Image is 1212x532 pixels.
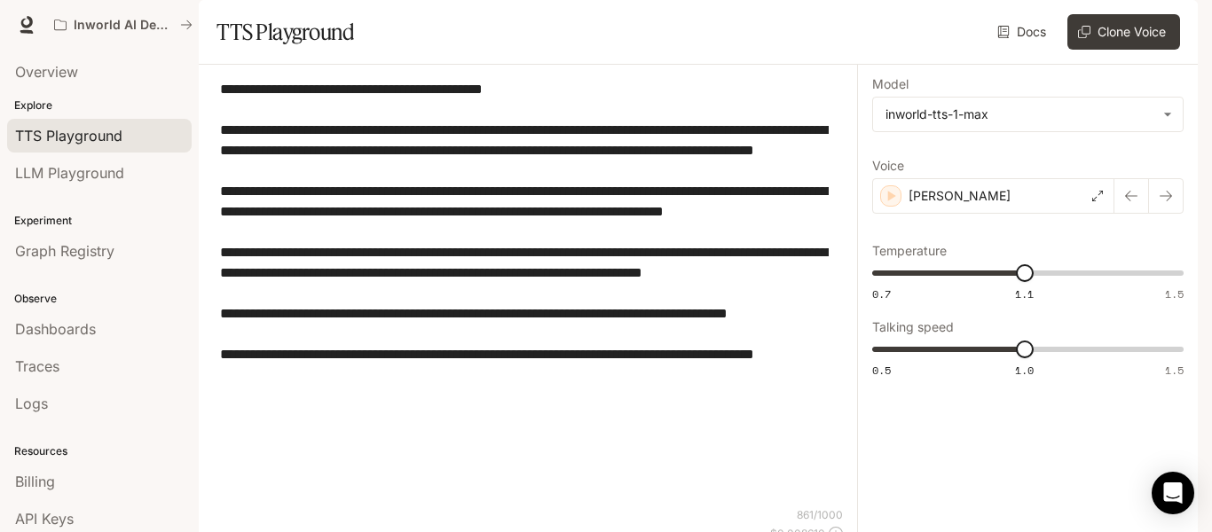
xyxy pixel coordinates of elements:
button: Clone Voice [1067,14,1180,50]
span: 1.5 [1165,363,1184,378]
p: Talking speed [872,321,954,333]
p: [PERSON_NAME] [909,187,1011,205]
p: Inworld AI Demos [74,18,173,33]
p: Model [872,78,909,90]
span: 0.5 [872,363,891,378]
div: inworld-tts-1-max [885,106,1154,123]
p: Voice [872,160,904,172]
div: inworld-tts-1-max [873,98,1183,131]
div: Open Intercom Messenger [1152,472,1194,514]
a: Docs [994,14,1053,50]
span: 1.5 [1165,286,1184,301]
span: 1.0 [1015,363,1034,378]
button: All workspaces [46,7,201,43]
h1: TTS Playground [216,14,354,50]
span: 1.1 [1015,286,1034,301]
p: Temperature [872,245,947,257]
p: 861 / 1000 [797,507,843,522]
span: 0.7 [872,286,891,301]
